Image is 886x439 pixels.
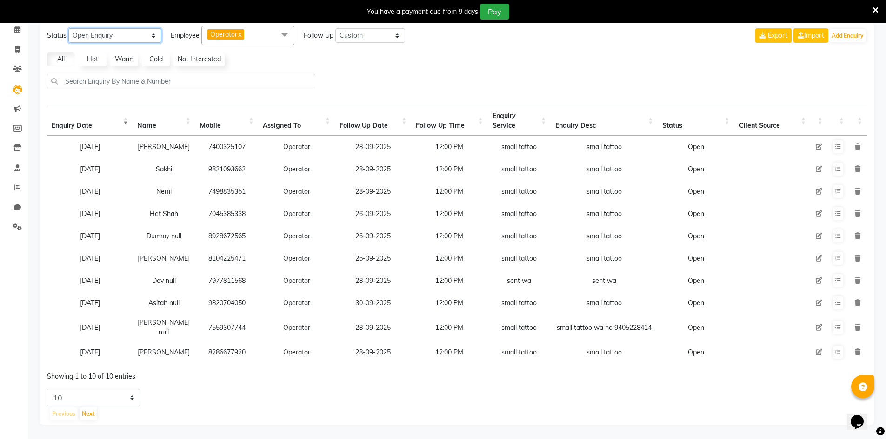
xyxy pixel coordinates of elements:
[658,180,734,203] td: Open
[555,187,653,197] div: small tattoo
[480,4,509,20] button: Pay
[195,341,259,363] td: 8286677920
[195,158,259,180] td: 9821093662
[411,269,487,292] td: 12:00 PM
[555,231,653,241] div: small tattoo
[47,180,133,203] td: [DATE]
[335,269,411,292] td: 28-09-2025
[488,247,551,269] td: small tattoo
[335,136,411,158] td: 28-09-2025
[555,276,653,286] div: sent wa
[47,31,67,40] span: Status
[258,106,334,136] th: Assigned To : activate to sort column ascending
[335,247,411,269] td: 26-09-2025
[829,29,866,42] button: Add Enquiry
[488,225,551,247] td: small tattoo
[133,247,195,269] td: [PERSON_NAME]
[133,136,195,158] td: [PERSON_NAME]
[47,106,133,136] th: Enquiry Date: activate to sort column ascending
[47,247,133,269] td: [DATE]
[47,52,75,66] a: All
[488,158,551,180] td: small tattoo
[811,106,827,136] th: : activate to sort column ascending
[488,314,551,341] td: small tattoo
[555,254,653,263] div: small tattoo
[133,314,195,341] td: [PERSON_NAME] null
[50,407,78,420] button: Previous
[827,106,849,136] th: : activate to sort column ascending
[658,106,734,136] th: Status: activate to sort column ascending
[658,314,734,341] td: Open
[47,269,133,292] td: [DATE]
[411,136,487,158] td: 12:00 PM
[171,31,200,40] span: Employee
[258,292,334,314] td: Operator
[367,7,478,17] div: You have a payment due from 9 days
[335,314,411,341] td: 28-09-2025
[110,52,138,66] a: Warm
[195,292,259,314] td: 9820704050
[47,136,133,158] td: [DATE]
[195,136,259,158] td: 7400325107
[555,164,653,174] div: small tattoo
[658,269,734,292] td: Open
[258,314,334,341] td: Operator
[768,31,787,39] span: Export
[658,225,734,247] td: Open
[411,158,487,180] td: 12:00 PM
[555,298,653,308] div: small tattoo
[411,203,487,225] td: 12:00 PM
[258,180,334,203] td: Operator
[488,292,551,314] td: small tattoo
[258,203,334,225] td: Operator
[237,30,241,39] a: x
[658,341,734,363] td: Open
[195,180,259,203] td: 7498835351
[488,341,551,363] td: small tattoo
[411,314,487,341] td: 12:00 PM
[849,106,867,136] th: : activate to sort column ascending
[173,52,225,66] a: Not Interested
[755,28,792,43] button: Export
[658,136,734,158] td: Open
[258,269,334,292] td: Operator
[335,225,411,247] td: 26-09-2025
[793,28,828,43] a: Import
[47,203,133,225] td: [DATE]
[47,314,133,341] td: [DATE]
[210,30,237,39] span: Operator
[258,225,334,247] td: Operator
[335,292,411,314] td: 30-09-2025
[411,341,487,363] td: 12:00 PM
[80,407,97,420] button: Next
[734,106,811,136] th: Client Source: activate to sort column ascending
[195,203,259,225] td: 7045385338
[555,347,653,357] div: small tattoo
[488,180,551,203] td: small tattoo
[195,225,259,247] td: 8928672565
[335,203,411,225] td: 26-09-2025
[335,106,411,136] th: Follow Up Date: activate to sort column ascending
[658,292,734,314] td: Open
[133,292,195,314] td: Asitah null
[555,142,653,152] div: small tattoo
[551,106,658,136] th: Enquiry Desc: activate to sort column ascending
[335,158,411,180] td: 28-09-2025
[411,180,487,203] td: 12:00 PM
[411,106,487,136] th: Follow Up Time : activate to sort column ascending
[411,292,487,314] td: 12:00 PM
[658,158,734,180] td: Open
[47,292,133,314] td: [DATE]
[133,269,195,292] td: Dev null
[488,203,551,225] td: small tattoo
[133,225,195,247] td: Dummy null
[658,203,734,225] td: Open
[47,225,133,247] td: [DATE]
[133,180,195,203] td: Nemi
[411,247,487,269] td: 12:00 PM
[658,247,734,269] td: Open
[304,31,333,40] span: Follow Up
[195,247,259,269] td: 8104225471
[133,203,195,225] td: Het Shah
[258,341,334,363] td: Operator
